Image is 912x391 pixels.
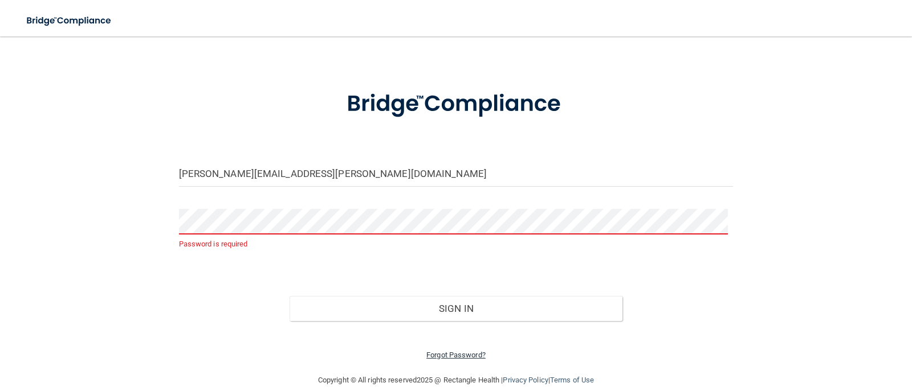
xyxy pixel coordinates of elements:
[715,310,898,356] iframe: Drift Widget Chat Controller
[179,237,734,251] p: Password is required
[179,161,734,187] input: Email
[290,296,622,321] button: Sign In
[323,75,589,134] img: bridge_compliance_login_screen.278c3ca4.svg
[550,376,594,384] a: Terms of Use
[17,9,122,32] img: bridge_compliance_login_screen.278c3ca4.svg
[503,376,548,384] a: Privacy Policy
[426,351,486,359] a: Forgot Password?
